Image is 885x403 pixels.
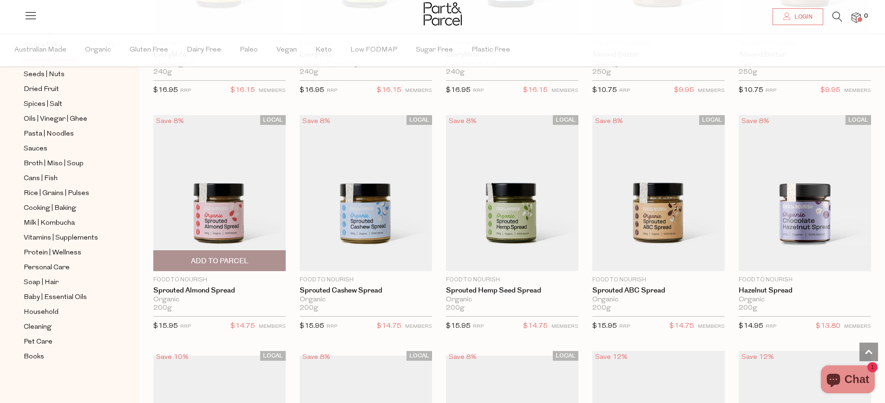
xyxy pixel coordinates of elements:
[153,87,178,94] span: $16.95
[523,84,548,97] span: $16.15
[180,324,191,329] small: RRP
[24,202,108,214] a: Cooking | Baking
[739,304,757,312] span: 200g
[818,365,878,396] inbox-online-store-chat: Shopify online store chat
[473,88,484,93] small: RRP
[153,286,286,295] a: Sprouted Almond Spread
[446,115,479,128] div: Save 8%
[24,173,58,184] span: Cans | Fish
[24,233,98,244] span: Vitamins | Supplements
[153,296,286,304] div: Organic
[592,276,725,284] p: Food to Nourish
[24,114,87,125] span: Oils | Vinegar | Ghee
[739,286,871,295] a: Hazelnut Spread
[846,115,871,125] span: LOCAL
[24,98,108,110] a: Spices | Salt
[180,88,191,93] small: RRP
[153,115,187,128] div: Save 8%
[230,320,255,332] span: $14.75
[24,158,84,169] span: Broth | Miso | Soup
[473,324,484,329] small: RRP
[24,188,108,199] a: Rice | Grains | Pulses
[259,324,286,329] small: MEMBERS
[377,320,401,332] span: $14.75
[592,68,611,77] span: 250g
[260,351,286,361] span: LOCAL
[24,262,108,273] a: Personal Care
[619,88,630,93] small: RRP
[300,115,432,271] img: Sprouted Cashew Spread
[699,115,725,125] span: LOCAL
[792,13,813,21] span: Login
[24,173,108,184] a: Cans | Fish
[300,323,324,330] span: $15.95
[592,115,725,271] img: Sprouted ABC Spread
[24,277,59,288] span: Soap | Hair
[300,286,432,295] a: Sprouted Cashew Spread
[553,351,578,361] span: LOCAL
[739,351,777,364] div: Save 12%
[739,115,871,271] img: Hazelnut Spread
[551,324,578,329] small: MEMBERS
[619,324,630,329] small: RRP
[446,304,465,312] span: 200g
[852,13,861,22] a: 0
[24,84,59,95] span: Dried Fruit
[773,8,823,25] a: Login
[446,115,578,271] img: Sprouted Hemp Seed Spread
[739,87,763,94] span: $10.75
[260,115,286,125] span: LOCAL
[24,69,108,80] a: Seeds | Nuts
[153,68,172,77] span: 240g
[553,115,578,125] span: LOCAL
[300,304,318,312] span: 200g
[300,68,318,77] span: 240g
[153,115,286,271] img: Sprouted Almond Spread
[698,324,725,329] small: MEMBERS
[405,88,432,93] small: MEMBERS
[24,188,89,199] span: Rice | Grains | Pulses
[24,262,70,273] span: Personal Care
[24,113,108,125] a: Oils | Vinegar | Ghee
[844,88,871,93] small: MEMBERS
[816,320,840,332] span: $13.80
[377,84,401,97] span: $16.15
[24,129,74,140] span: Pasta | Noodles
[446,296,578,304] div: Organic
[820,84,840,97] span: $9.95
[350,34,397,66] span: Low FODMAP
[300,115,333,128] div: Save 8%
[739,115,772,128] div: Save 8%
[446,351,479,364] div: Save 8%
[862,12,870,20] span: 0
[739,68,757,77] span: 250g
[14,34,66,66] span: Australian Made
[300,87,324,94] span: $16.95
[405,324,432,329] small: MEMBERS
[24,292,108,303] a: Baby | Essential Oils
[130,34,168,66] span: Gluten Free
[240,34,258,66] span: Paleo
[698,88,725,93] small: MEMBERS
[406,351,432,361] span: LOCAL
[24,218,75,229] span: Milk | Kombucha
[327,88,337,93] small: RRP
[187,34,221,66] span: Dairy Free
[669,320,694,332] span: $14.75
[276,34,297,66] span: Vegan
[406,115,432,125] span: LOCAL
[24,84,108,95] a: Dried Fruit
[739,296,871,304] div: Organic
[446,286,578,295] a: Sprouted Hemp Seed Spread
[24,69,65,80] span: Seeds | Nuts
[472,34,510,66] span: Plastic Free
[153,276,286,284] p: Food to Nourish
[153,351,191,364] div: Save 10%
[24,351,44,363] span: Books
[674,84,694,97] span: $9.95
[592,296,725,304] div: Organic
[592,115,626,128] div: Save 8%
[766,88,776,93] small: RRP
[523,320,548,332] span: $14.75
[739,323,763,330] span: $14.95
